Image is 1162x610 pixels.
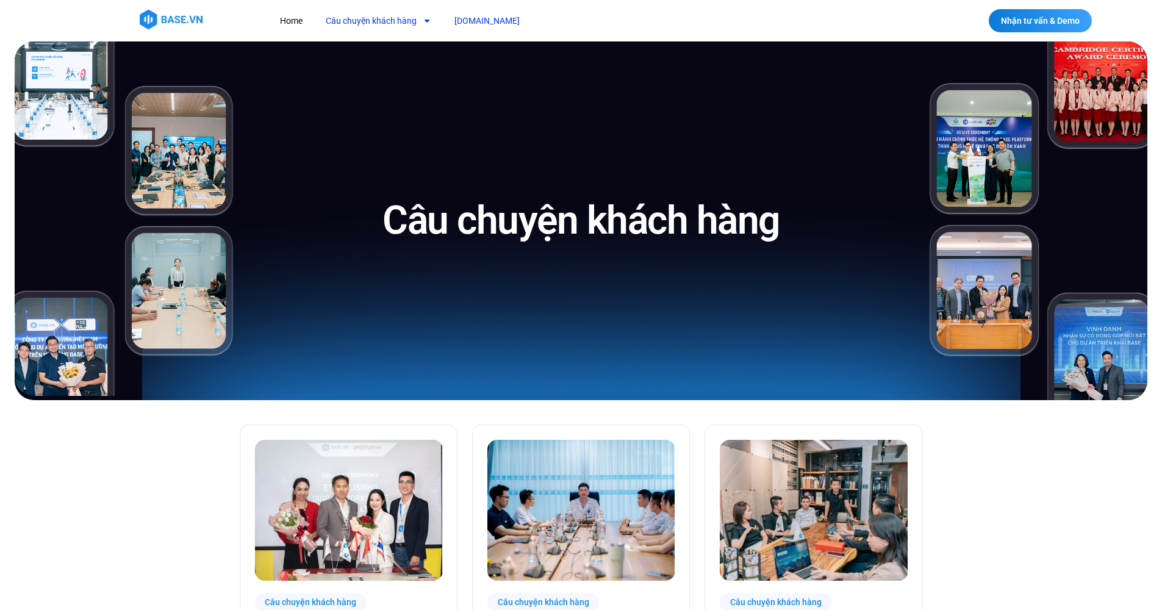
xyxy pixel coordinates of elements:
a: Home [271,10,312,32]
a: Nhận tư vấn & Demo [989,9,1092,32]
nav: Menu [271,10,744,32]
h1: Câu chuyện khách hàng [382,195,780,246]
a: Câu chuyện khách hàng [317,10,440,32]
a: [DOMAIN_NAME] [445,10,529,32]
span: Nhận tư vấn & Demo [1001,16,1080,25]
